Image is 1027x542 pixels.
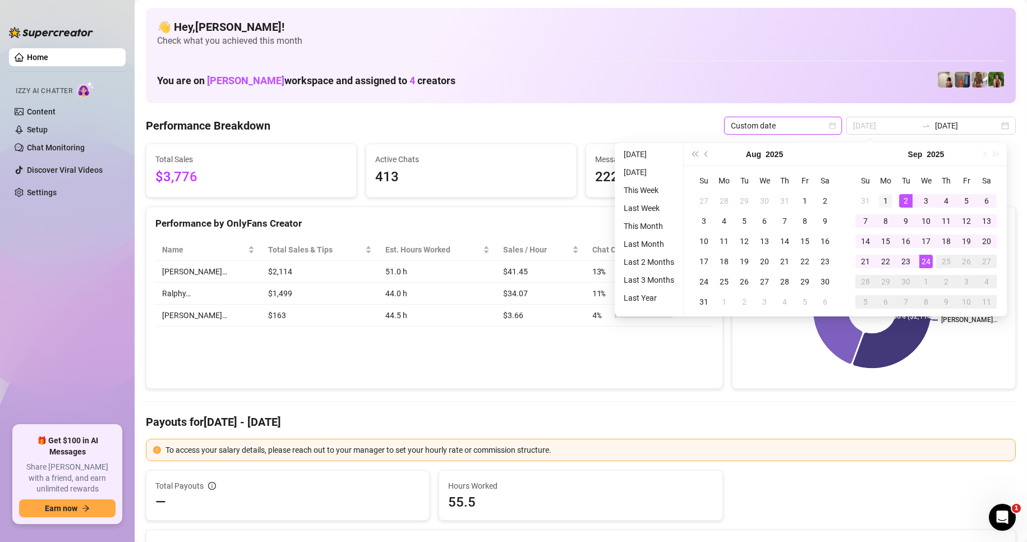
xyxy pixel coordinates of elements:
[936,171,956,191] th: Th
[155,480,204,492] span: Total Payouts
[385,244,481,256] div: Est. Hours Worked
[876,272,896,292] td: 2025-09-29
[940,275,953,288] div: 2
[977,171,997,191] th: Sa
[155,239,261,261] th: Name
[815,171,835,191] th: Sa
[919,214,933,228] div: 10
[977,211,997,231] td: 2025-09-13
[697,194,711,208] div: 27
[694,171,714,191] th: Su
[619,291,679,305] li: Last Year
[980,255,993,268] div: 27
[775,191,795,211] td: 2025-07-31
[82,504,90,512] span: arrow-right
[876,211,896,231] td: 2025-09-08
[798,275,812,288] div: 29
[619,183,679,197] li: This Week
[795,171,815,191] th: Fr
[592,265,610,278] span: 13 %
[754,171,775,191] th: We
[935,120,999,132] input: End date
[980,275,993,288] div: 4
[714,251,734,272] td: 2025-08-18
[619,166,679,179] li: [DATE]
[876,251,896,272] td: 2025-09-22
[916,251,936,272] td: 2025-09-24
[876,292,896,312] td: 2025-10-06
[619,219,679,233] li: This Month
[919,275,933,288] div: 1
[738,295,751,309] div: 2
[899,194,913,208] div: 2
[9,27,93,38] img: logo-BBDzfeDw.svg
[734,191,754,211] td: 2025-07-29
[592,287,610,300] span: 11 %
[922,121,931,130] span: to
[876,231,896,251] td: 2025-09-15
[980,295,993,309] div: 11
[746,143,761,166] button: Choose a month
[876,171,896,191] th: Mo
[927,143,944,166] button: Choose a year
[146,414,1016,430] h4: Payouts for [DATE] - [DATE]
[879,275,892,288] div: 29
[859,295,872,309] div: 5
[940,255,953,268] div: 25
[815,211,835,231] td: 2025-08-09
[738,214,751,228] div: 5
[155,305,261,327] td: [PERSON_NAME]…
[859,235,872,248] div: 14
[879,235,892,248] div: 15
[754,231,775,251] td: 2025-08-13
[960,275,973,288] div: 3
[936,251,956,272] td: 2025-09-25
[503,244,570,256] span: Sales / Hour
[818,295,832,309] div: 6
[738,194,751,208] div: 29
[207,75,284,86] span: [PERSON_NAME]
[714,211,734,231] td: 2025-08-04
[936,231,956,251] td: 2025-09-18
[855,191,876,211] td: 2025-08-31
[27,125,48,134] a: Setup
[714,171,734,191] th: Mo
[714,191,734,211] td: 2025-07-28
[775,251,795,272] td: 2025-08-21
[798,235,812,248] div: 15
[775,272,795,292] td: 2025-08-28
[896,292,916,312] td: 2025-10-07
[766,143,783,166] button: Choose a year
[162,244,246,256] span: Name
[261,283,379,305] td: $1,499
[795,231,815,251] td: 2025-08-15
[409,75,415,86] span: 4
[157,19,1005,35] h4: 👋 Hey, [PERSON_NAME] !
[688,143,701,166] button: Last year (Control + left)
[855,292,876,312] td: 2025-10-05
[859,275,872,288] div: 28
[157,75,455,87] h1: You are on workspace and assigned to creators
[496,283,586,305] td: $34.07
[977,272,997,292] td: 2025-10-04
[916,191,936,211] td: 2025-09-03
[859,214,872,228] div: 7
[731,117,835,134] span: Custom date
[694,292,714,312] td: 2025-08-31
[879,214,892,228] div: 8
[940,235,953,248] div: 18
[758,255,771,268] div: 20
[697,295,711,309] div: 31
[738,235,751,248] div: 12
[778,194,791,208] div: 31
[956,272,977,292] td: 2025-10-03
[714,292,734,312] td: 2025-09-01
[936,292,956,312] td: 2025-10-09
[778,275,791,288] div: 28
[899,255,913,268] div: 23
[896,272,916,292] td: 2025-09-30
[936,211,956,231] td: 2025-09-11
[717,214,731,228] div: 4
[155,216,713,231] div: Performance by OnlyFans Creator
[876,191,896,211] td: 2025-09-01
